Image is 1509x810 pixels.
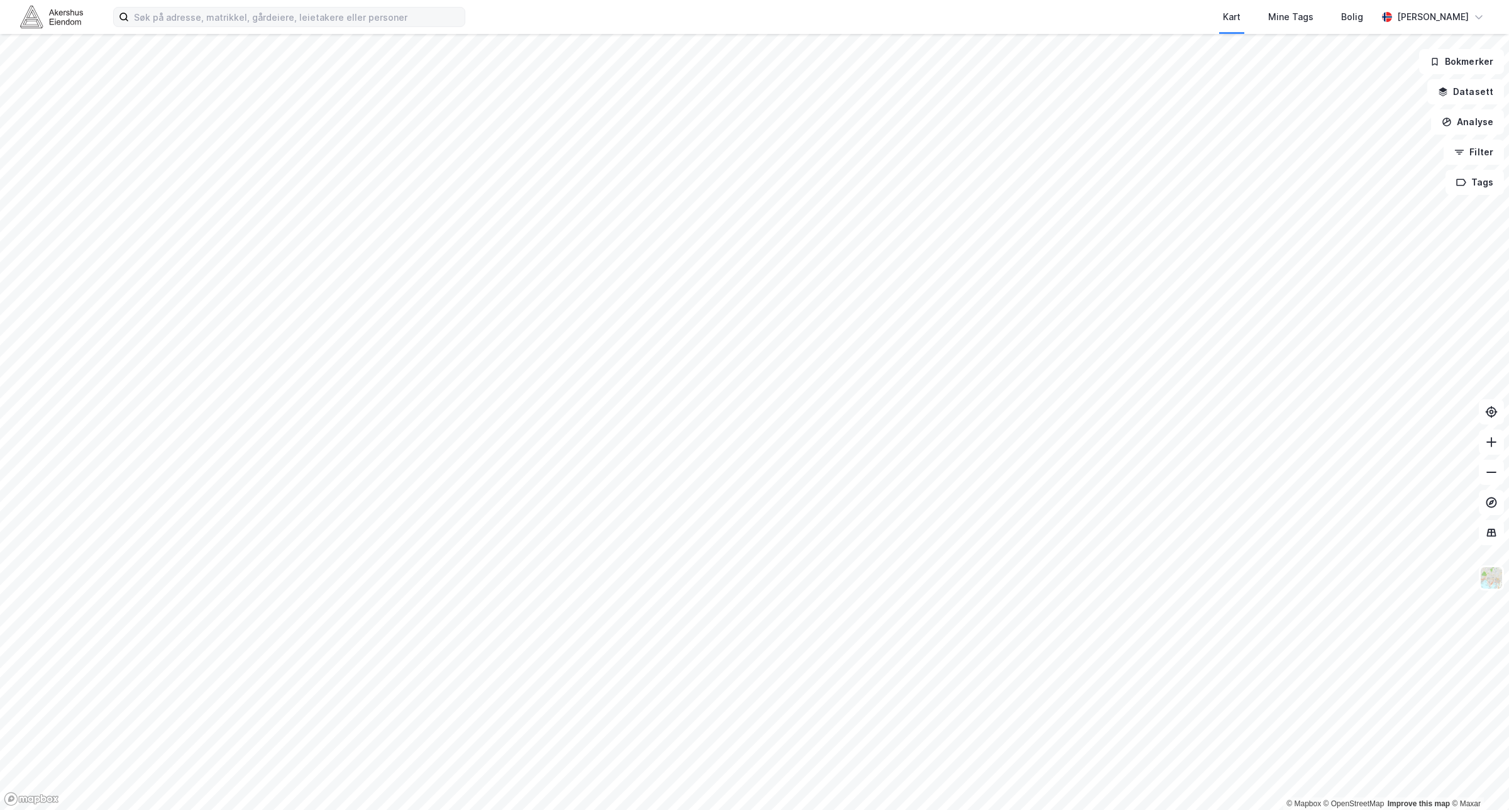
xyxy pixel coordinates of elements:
[1445,170,1504,195] button: Tags
[1446,750,1509,810] iframe: Chat Widget
[1431,109,1504,135] button: Analyse
[1427,79,1504,104] button: Datasett
[1341,9,1363,25] div: Bolig
[1388,799,1450,808] a: Improve this map
[1419,49,1504,74] button: Bokmerker
[1479,566,1503,590] img: Z
[1286,799,1321,808] a: Mapbox
[4,792,59,806] a: Mapbox homepage
[1446,750,1509,810] div: Kontrollprogram for chat
[1223,9,1241,25] div: Kart
[1397,9,1469,25] div: [PERSON_NAME]
[1324,799,1385,808] a: OpenStreetMap
[20,6,83,28] img: akershus-eiendom-logo.9091f326c980b4bce74ccdd9f866810c.svg
[1268,9,1313,25] div: Mine Tags
[129,8,465,26] input: Søk på adresse, matrikkel, gårdeiere, leietakere eller personer
[1444,140,1504,165] button: Filter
